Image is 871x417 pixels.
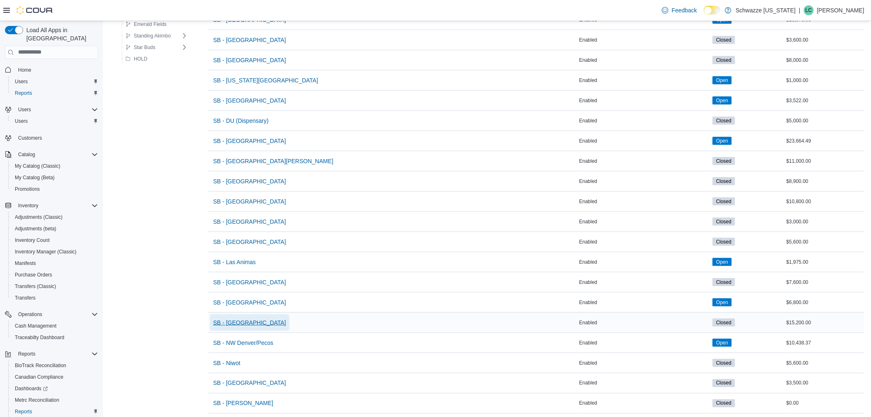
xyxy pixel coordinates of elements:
span: Users [12,77,98,87]
div: $5,000.00 [785,116,864,126]
span: Closed [713,36,735,44]
button: Transfers (Classic) [8,281,101,292]
div: Enabled [578,55,711,65]
a: My Catalog (Classic) [12,161,64,171]
span: Users [18,106,31,113]
button: Inventory [2,200,101,211]
div: $6,800.00 [785,298,864,307]
div: $3,000.00 [785,217,864,227]
span: Closed [716,279,731,286]
div: Enabled [578,338,711,348]
span: Open [716,137,728,145]
button: Catalog [15,150,38,159]
span: Dashboards [15,385,48,392]
span: Closed [716,218,731,225]
span: Metrc Reconciliation [12,395,98,405]
a: BioTrack Reconciliation [12,361,70,370]
div: $0.00 [785,398,864,408]
button: SB - [GEOGRAPHIC_DATA] [210,92,289,109]
span: Open [713,298,732,307]
span: SB - [GEOGRAPHIC_DATA] [213,278,286,286]
span: Closed [716,36,731,44]
button: Cash Management [8,320,101,332]
span: Manifests [15,260,36,267]
span: Closed [716,117,731,124]
span: SB - [GEOGRAPHIC_DATA] [213,197,286,206]
a: Purchase Orders [12,270,56,280]
span: Open [716,77,728,84]
span: Closed [713,278,735,286]
button: My Catalog (Classic) [8,160,101,172]
span: SB - NW Denver/Pecos [213,339,273,347]
div: $5,600.00 [785,237,864,247]
a: Metrc Reconciliation [12,395,63,405]
span: HOLD [134,55,147,62]
span: Users [12,116,98,126]
div: Enabled [578,116,711,126]
span: Users [15,105,98,115]
span: Closed [716,238,731,246]
span: Closed [713,177,735,185]
a: Adjustments (Classic) [12,212,66,222]
span: Reports [12,88,98,98]
div: Enabled [578,318,711,328]
span: Adjustments (Classic) [15,214,63,220]
button: Catalog [2,149,101,160]
span: Reports [12,407,98,417]
button: Home [2,64,101,76]
span: Home [18,67,31,73]
button: SB - [GEOGRAPHIC_DATA] [210,133,289,149]
span: Closed [713,157,735,165]
a: Manifests [12,258,39,268]
a: Users [12,77,31,87]
span: SB - [GEOGRAPHIC_DATA][PERSON_NAME] [213,157,333,165]
span: Open [713,339,732,347]
span: Closed [716,178,731,185]
span: SB - DU (Dispensary) [213,117,269,125]
div: Enabled [578,176,711,186]
span: SB - [GEOGRAPHIC_DATA] [213,218,286,226]
a: Transfers [12,293,39,303]
span: Canadian Compliance [12,372,98,382]
button: Metrc Reconciliation [8,394,101,406]
span: Manifests [12,258,98,268]
span: Canadian Compliance [15,374,63,380]
span: Closed [713,319,735,327]
div: $1,000.00 [785,75,864,85]
div: $15,200.00 [785,318,864,328]
button: Operations [15,309,46,319]
span: Closed [716,359,731,367]
button: SB - [GEOGRAPHIC_DATA] [210,213,289,230]
div: $3,600.00 [785,35,864,45]
div: $8,000.00 [785,55,864,65]
button: Operations [2,309,101,320]
button: Inventory Count [8,234,101,246]
span: Catalog [18,151,35,158]
span: Emerald Fields [134,21,167,27]
div: Enabled [578,257,711,267]
button: SB - [GEOGRAPHIC_DATA] [210,52,289,68]
a: Canadian Compliance [12,372,67,382]
a: Reports [12,407,35,417]
span: My Catalog (Classic) [12,161,98,171]
div: $11,000.00 [785,156,864,166]
button: SB - [GEOGRAPHIC_DATA] [210,193,289,210]
div: Enabled [578,358,711,368]
div: $3,500.00 [785,378,864,388]
div: $5,600.00 [785,358,864,368]
a: Dashboards [8,383,101,394]
span: My Catalog (Classic) [15,163,61,169]
span: My Catalog (Beta) [15,174,55,181]
div: Enabled [578,75,711,85]
span: Closed [716,56,731,64]
span: Adjustments (beta) [12,224,98,234]
div: Enabled [578,398,711,408]
span: Metrc Reconciliation [15,397,59,403]
span: Closed [713,218,735,226]
button: SB - [GEOGRAPHIC_DATA][PERSON_NAME] [210,153,337,169]
button: Inventory [15,201,42,211]
span: Traceabilty Dashboard [15,334,64,341]
div: $23,664.49 [785,136,864,146]
span: Closed [716,157,731,165]
span: BioTrack Reconciliation [15,362,66,369]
